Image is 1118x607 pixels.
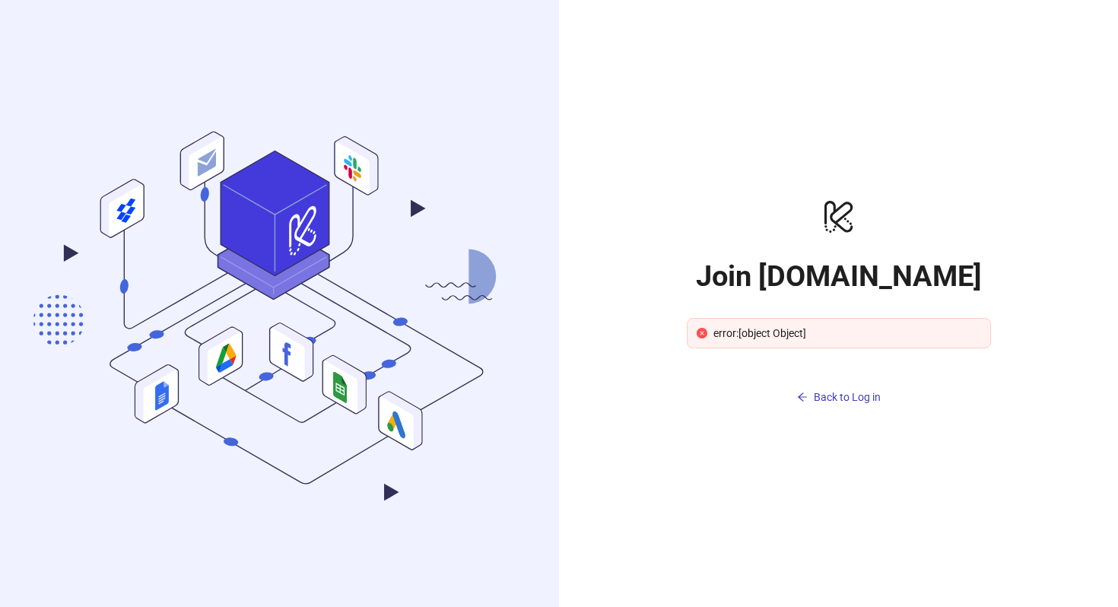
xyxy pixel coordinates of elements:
[797,392,808,402] span: arrow-left
[713,325,981,342] div: error:[object Object]
[697,328,707,338] span: close-circle
[687,385,991,409] button: Back to Log in
[687,361,991,409] a: Back to Log in
[814,391,881,403] span: Back to Log in
[687,259,991,294] h1: Join [DOMAIN_NAME]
